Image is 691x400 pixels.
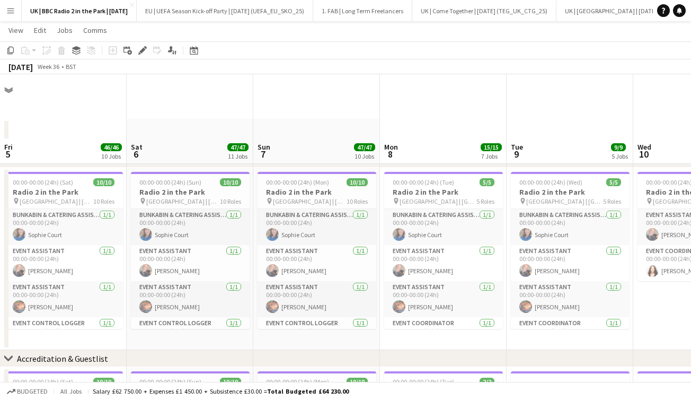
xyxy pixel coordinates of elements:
[256,148,270,160] span: 7
[393,178,454,186] span: 00:00-00:00 (24h) (Tue)
[4,317,123,353] app-card-role: Event Control Logger1/100:00-00:00 (24h)
[384,245,503,281] app-card-role: Event Assistant1/100:00-00:00 (24h)[PERSON_NAME]
[4,172,123,329] app-job-card: 00:00-00:00 (24h) (Sat)10/10Radio 2 in the Park [GEOGRAPHIC_DATA] | [GEOGRAPHIC_DATA], [GEOGRAPHI...
[384,317,503,353] app-card-role: Event Coordinator1/100:00-00:00 (24h)
[4,142,13,152] span: Fri
[355,152,375,160] div: 10 Jobs
[22,1,137,21] button: UK | BBC Radio 2 in the Park | [DATE]
[131,142,143,152] span: Sat
[258,209,376,245] app-card-role: Bunkabin & Catering Assistant1/100:00-00:00 (24h)Sophie Court
[4,23,28,37] a: View
[347,197,368,205] span: 10 Roles
[220,197,241,205] span: 10 Roles
[519,178,582,186] span: 00:00-00:00 (24h) (Wed)
[347,378,368,386] span: 10/10
[83,25,107,35] span: Comms
[258,245,376,281] app-card-role: Event Assistant1/100:00-00:00 (24h)[PERSON_NAME]
[139,178,201,186] span: 00:00-00:00 (24h) (Sun)
[17,353,108,364] div: Accreditation & Guestlist
[58,387,84,395] span: All jobs
[4,209,123,245] app-card-role: Bunkabin & Catering Assistant1/100:00-00:00 (24h)Sophie Court
[267,387,349,395] span: Total Budgeted £64 230.00
[384,281,503,317] app-card-role: Event Assistant1/100:00-00:00 (24h)[PERSON_NAME]
[511,209,630,245] app-card-role: Bunkabin & Catering Assistant1/100:00-00:00 (24h)Sophie Court
[35,63,61,71] span: Week 36
[354,143,375,151] span: 47/47
[511,317,630,353] app-card-role: Event Coordinator1/100:00-00:00 (24h)
[384,209,503,245] app-card-role: Bunkabin & Catering Assistant1/100:00-00:00 (24h)Sophie Court
[511,281,630,317] app-card-role: Event Assistant1/100:00-00:00 (24h)[PERSON_NAME]
[93,387,349,395] div: Salary £62 750.00 + Expenses £1 450.00 + Subsistence £30.00 =
[347,178,368,186] span: 10/10
[131,245,250,281] app-card-role: Event Assistant1/100:00-00:00 (24h)[PERSON_NAME]
[511,172,630,329] div: 00:00-00:00 (24h) (Wed)5/5Radio 2 in the Park [GEOGRAPHIC_DATA] | [GEOGRAPHIC_DATA], [GEOGRAPHIC_...
[384,187,503,197] h3: Radio 2 in the Park
[480,178,494,186] span: 5/5
[612,152,628,160] div: 5 Jobs
[481,143,502,151] span: 15/15
[258,187,376,197] h3: Radio 2 in the Park
[258,172,376,329] app-job-card: 00:00-00:00 (24h) (Mon)10/10Radio 2 in the Park [GEOGRAPHIC_DATA] | [GEOGRAPHIC_DATA], [GEOGRAPHI...
[384,172,503,329] app-job-card: 00:00-00:00 (24h) (Tue)5/5Radio 2 in the Park [GEOGRAPHIC_DATA] | [GEOGRAPHIC_DATA], [GEOGRAPHIC_...
[603,197,621,205] span: 5 Roles
[101,152,121,160] div: 10 Jobs
[266,378,329,386] span: 00:00-00:00 (24h) (Mon)
[273,197,347,205] span: [GEOGRAPHIC_DATA] | [GEOGRAPHIC_DATA], [GEOGRAPHIC_DATA]
[79,23,111,37] a: Comms
[220,178,241,186] span: 10/10
[393,378,454,386] span: 00:00-00:00 (24h) (Tue)
[4,187,123,197] h3: Radio 2 in the Park
[131,281,250,317] app-card-role: Event Assistant1/100:00-00:00 (24h)[PERSON_NAME]
[228,152,248,160] div: 11 Jobs
[93,178,114,186] span: 10/10
[131,172,250,329] app-job-card: 00:00-00:00 (24h) (Sun)10/10Radio 2 in the Park [GEOGRAPHIC_DATA] | [GEOGRAPHIC_DATA], [GEOGRAPHI...
[258,142,270,152] span: Sun
[220,378,241,386] span: 10/10
[313,1,412,21] button: 1. FAB | Long Term Freelancers
[5,386,49,397] button: Budgeted
[481,152,501,160] div: 7 Jobs
[131,317,250,353] app-card-role: Event Control Logger1/100:00-00:00 (24h)
[30,23,50,37] a: Edit
[131,209,250,245] app-card-role: Bunkabin & Catering Assistant1/100:00-00:00 (24h)Sophie Court
[52,23,77,37] a: Jobs
[129,148,143,160] span: 6
[13,378,73,386] span: 00:00-00:00 (24h) (Sat)
[8,25,23,35] span: View
[511,245,630,281] app-card-role: Event Assistant1/100:00-00:00 (24h)[PERSON_NAME]
[17,388,48,395] span: Budgeted
[511,187,630,197] h3: Radio 2 in the Park
[4,245,123,281] app-card-role: Event Assistant1/100:00-00:00 (24h)[PERSON_NAME]
[383,148,398,160] span: 8
[3,148,13,160] span: 5
[227,143,249,151] span: 47/47
[476,197,494,205] span: 5 Roles
[611,143,626,151] span: 9/9
[139,378,201,386] span: 00:00-00:00 (24h) (Sun)
[636,148,651,160] span: 10
[137,1,313,21] button: EU | UEFA Season Kick-off Party | [DATE] (UEFA_EU_SKO_25)
[258,317,376,353] app-card-role: Event Control Logger1/100:00-00:00 (24h)
[101,143,122,151] span: 46/46
[526,197,603,205] span: [GEOGRAPHIC_DATA] | [GEOGRAPHIC_DATA], [GEOGRAPHIC_DATA]
[266,178,329,186] span: 00:00-00:00 (24h) (Mon)
[480,378,494,386] span: 2/2
[384,142,398,152] span: Mon
[400,197,476,205] span: [GEOGRAPHIC_DATA] | [GEOGRAPHIC_DATA], [GEOGRAPHIC_DATA]
[20,197,93,205] span: [GEOGRAPHIC_DATA] | [GEOGRAPHIC_DATA], [GEOGRAPHIC_DATA]
[93,378,114,386] span: 10/10
[13,178,73,186] span: 00:00-00:00 (24h) (Sat)
[146,197,220,205] span: [GEOGRAPHIC_DATA] | [GEOGRAPHIC_DATA], [GEOGRAPHIC_DATA]
[93,197,114,205] span: 10 Roles
[131,187,250,197] h3: Radio 2 in the Park
[637,142,651,152] span: Wed
[8,62,33,72] div: [DATE]
[511,142,523,152] span: Tue
[258,281,376,317] app-card-role: Event Assistant1/100:00-00:00 (24h)[PERSON_NAME]
[4,281,123,317] app-card-role: Event Assistant1/100:00-00:00 (24h)[PERSON_NAME]
[66,63,76,71] div: BST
